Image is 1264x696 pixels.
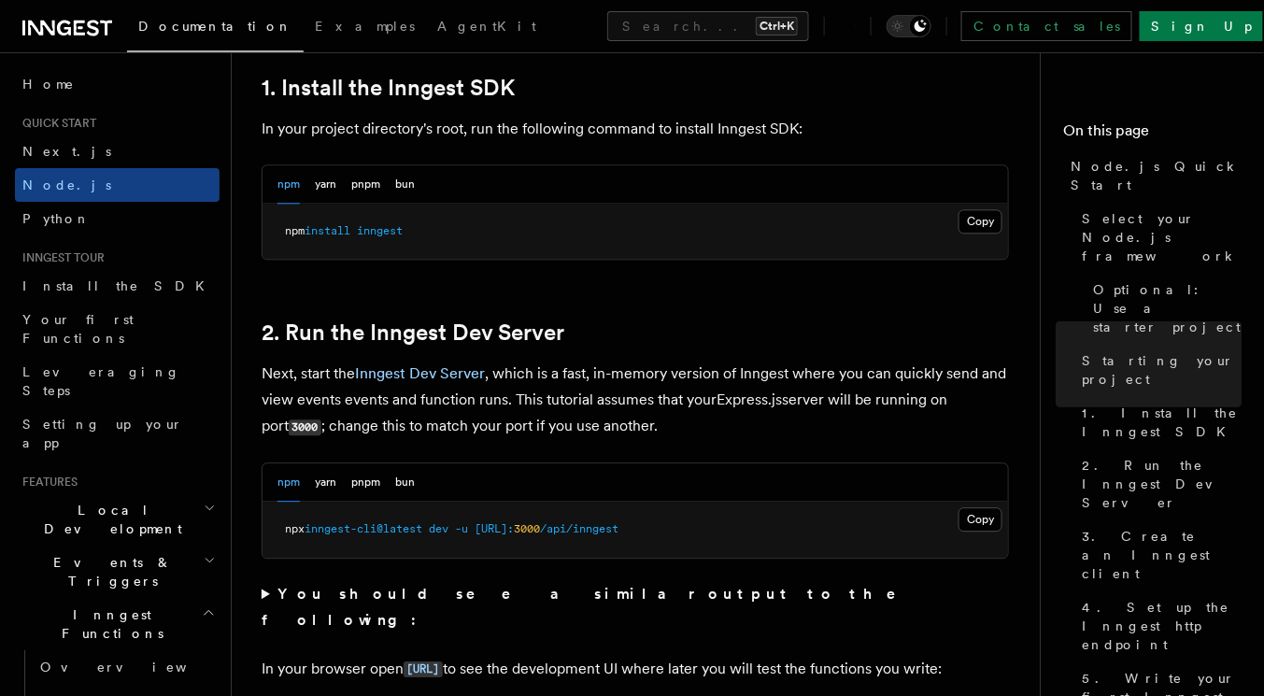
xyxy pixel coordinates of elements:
a: [URL] [404,660,443,677]
button: Toggle dark mode [887,15,931,37]
a: Examples [304,6,426,50]
button: npm [277,463,300,502]
a: 2. Run the Inngest Dev Server [262,320,564,346]
a: Documentation [127,6,304,52]
a: 4. Set up the Inngest http endpoint [1074,590,1242,661]
code: [URL] [404,661,443,677]
span: Inngest tour [15,250,105,265]
h4: On this page [1063,120,1242,149]
kbd: Ctrl+K [756,17,798,36]
span: install [305,224,350,237]
a: Next.js [15,135,220,168]
span: Select your Node.js framework [1082,209,1242,265]
a: Python [15,202,220,235]
span: Leveraging Steps [22,364,180,398]
span: Your first Functions [22,312,134,346]
span: 3000 [514,522,540,535]
button: pnpm [351,165,380,204]
p: In your browser open to see the development UI where later you will test the functions you write: [262,656,1009,683]
a: 2. Run the Inngest Dev Server [1074,448,1242,519]
a: Install the SDK [15,269,220,303]
summary: You should see a similar output to the following: [262,581,1009,633]
span: Next.js [22,144,111,159]
button: npm [277,165,300,204]
p: Next, start the , which is a fast, in-memory version of Inngest where you can quickly send and vi... [262,361,1009,440]
span: 1. Install the Inngest SDK [1082,404,1242,441]
span: Node.js [22,178,111,192]
span: inngest-cli@latest [305,522,422,535]
a: Your first Functions [15,303,220,355]
a: Node.js Quick Start [1063,149,1242,202]
span: Examples [315,19,415,34]
button: yarn [315,165,336,204]
button: Local Development [15,493,220,546]
span: Quick start [15,116,96,131]
span: Overview [40,660,233,675]
span: -u [455,522,468,535]
a: Contact sales [961,11,1132,41]
span: [URL]: [475,522,514,535]
a: Home [15,67,220,101]
span: Starting your project [1082,351,1242,389]
a: Inngest Dev Server [355,364,485,382]
span: Node.js Quick Start [1071,157,1242,194]
strong: You should see a similar output to the following: [262,585,922,629]
a: Overview [33,650,220,684]
button: yarn [315,463,336,502]
span: /api/inngest [540,522,618,535]
span: Home [22,75,75,93]
a: Optional: Use a starter project [1086,273,1242,344]
a: 3. Create an Inngest client [1074,519,1242,590]
button: Copy [959,209,1002,234]
span: Inngest Functions [15,605,202,643]
button: pnpm [351,463,380,502]
span: AgentKit [437,19,536,34]
span: Features [15,475,78,490]
button: Inngest Functions [15,598,220,650]
span: Events & Triggers [15,553,204,590]
span: inngest [357,224,403,237]
button: bun [395,463,415,502]
a: 1. Install the Inngest SDK [262,75,515,101]
a: Leveraging Steps [15,355,220,407]
span: npx [285,522,305,535]
a: Setting up your app [15,407,220,460]
a: Select your Node.js framework [1074,202,1242,273]
a: Node.js [15,168,220,202]
span: Documentation [138,19,292,34]
button: bun [395,165,415,204]
p: In your project directory's root, run the following command to install Inngest SDK: [262,116,1009,142]
a: 1. Install the Inngest SDK [1074,396,1242,448]
span: Local Development [15,501,204,538]
span: 4. Set up the Inngest http endpoint [1082,598,1242,654]
span: npm [285,224,305,237]
span: Install the SDK [22,278,216,293]
span: Python [22,211,91,226]
code: 3000 [289,419,321,435]
a: Sign Up [1140,11,1263,41]
span: dev [429,522,448,535]
span: 3. Create an Inngest client [1082,527,1242,583]
a: Starting your project [1074,344,1242,396]
button: Copy [959,507,1002,532]
button: Search...Ctrl+K [607,11,809,41]
span: Setting up your app [22,417,183,450]
button: Events & Triggers [15,546,220,598]
span: Optional: Use a starter project [1093,280,1242,336]
a: AgentKit [426,6,547,50]
span: 2. Run the Inngest Dev Server [1082,456,1242,512]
